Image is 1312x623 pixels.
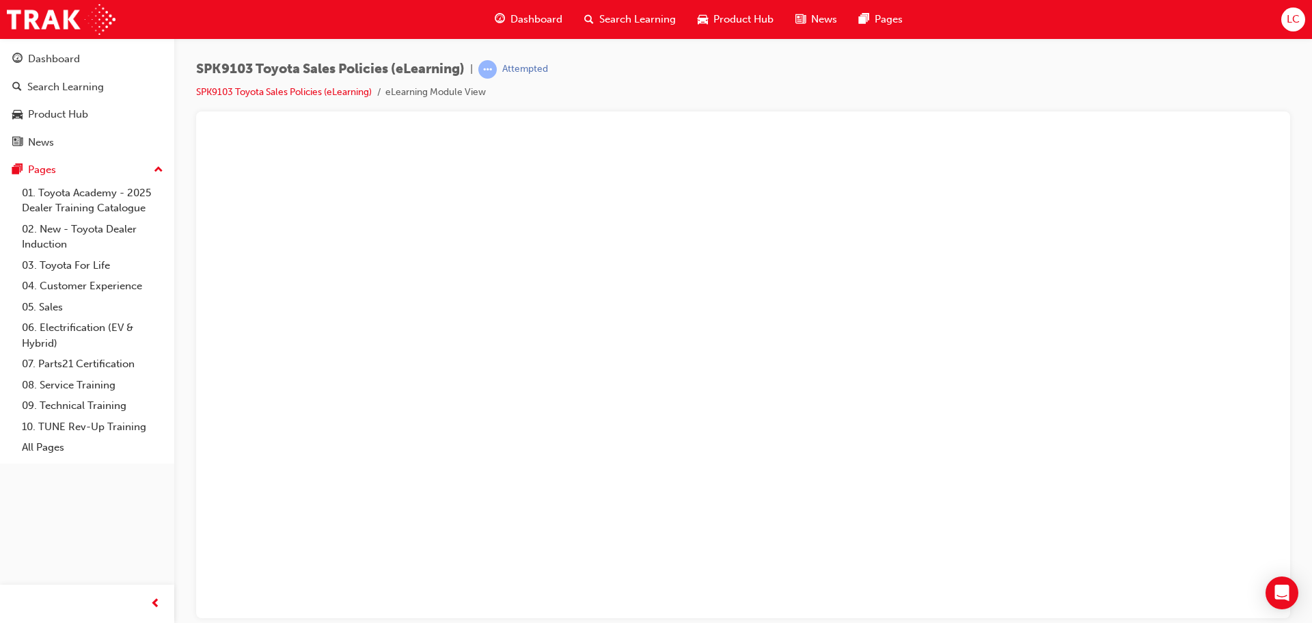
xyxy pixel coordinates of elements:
a: 06. Electrification (EV & Hybrid) [16,317,169,354]
button: LC [1281,8,1305,31]
a: 04. Customer Experience [16,276,169,297]
span: pages-icon [12,164,23,176]
button: Pages [5,157,169,183]
div: Search Learning [27,79,104,95]
span: news-icon [795,11,806,28]
span: News [811,12,837,27]
a: 10. TUNE Rev-Up Training [16,416,169,438]
span: learningRecordVerb_ATTEMPT-icon [478,60,497,79]
span: Dashboard [510,12,562,27]
a: guage-iconDashboard [484,5,573,34]
span: up-icon [154,161,163,179]
div: Attempted [502,63,548,76]
img: Trak [7,4,115,35]
a: news-iconNews [784,5,848,34]
span: guage-icon [12,53,23,66]
span: news-icon [12,137,23,149]
a: 09. Technical Training [16,395,169,416]
span: car-icon [698,11,708,28]
span: pages-icon [859,11,869,28]
a: 01. Toyota Academy - 2025 Dealer Training Catalogue [16,183,169,219]
span: car-icon [12,109,23,121]
a: 07. Parts21 Certification [16,354,169,375]
div: Product Hub [28,107,88,122]
a: News [5,130,169,155]
a: pages-iconPages [848,5,914,34]
a: Product Hub [5,102,169,127]
a: 08. Service Training [16,375,169,396]
div: Dashboard [28,51,80,67]
li: eLearning Module View [385,85,486,101]
span: SPK9103 Toyota Sales Policies (eLearning) [196,62,465,77]
a: 02. New - Toyota Dealer Induction [16,219,169,255]
a: 03. Toyota For Life [16,255,169,276]
button: DashboardSearch LearningProduct HubNews [5,44,169,157]
a: 05. Sales [16,297,169,318]
span: guage-icon [495,11,505,28]
span: Product Hub [713,12,774,27]
a: search-iconSearch Learning [573,5,687,34]
a: SPK9103 Toyota Sales Policies (eLearning) [196,86,372,98]
span: Pages [875,12,903,27]
a: Dashboard [5,47,169,72]
div: Open Intercom Messenger [1266,576,1298,609]
span: search-icon [584,11,594,28]
a: Search Learning [5,75,169,100]
span: LC [1287,12,1300,27]
div: Pages [28,162,56,178]
span: | [470,62,473,77]
div: News [28,135,54,150]
span: search-icon [12,81,22,94]
a: car-iconProduct Hub [687,5,784,34]
span: Search Learning [599,12,676,27]
span: prev-icon [150,596,161,613]
a: All Pages [16,437,169,458]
